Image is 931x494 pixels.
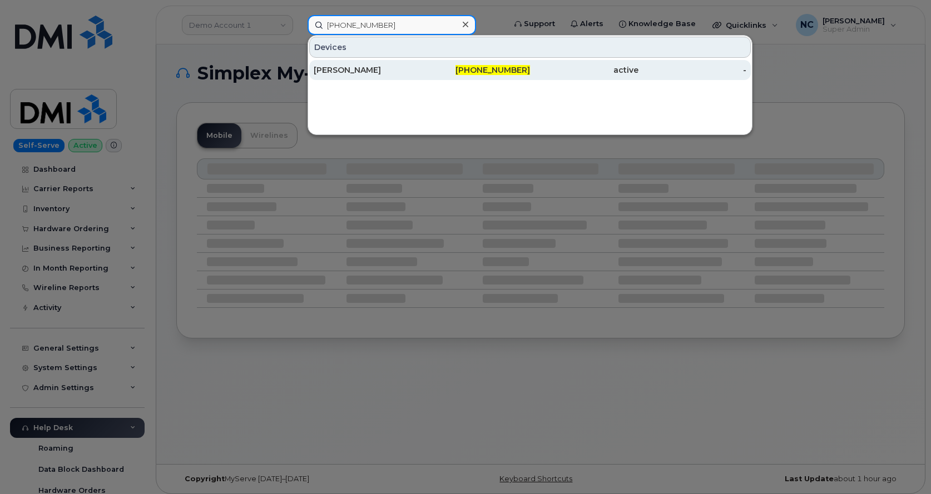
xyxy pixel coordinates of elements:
div: active [530,64,638,76]
span: [PHONE_NUMBER] [455,65,530,75]
div: [PERSON_NAME] [314,64,422,76]
div: - [638,64,747,76]
a: [PERSON_NAME][PHONE_NUMBER]active- [309,60,751,80]
div: Devices [309,37,751,58]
